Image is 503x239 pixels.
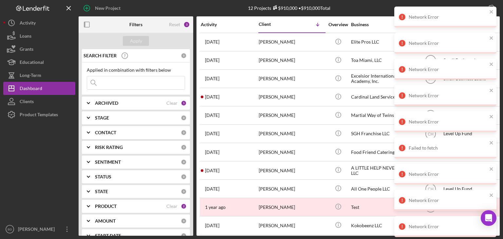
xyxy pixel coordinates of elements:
div: [PERSON_NAME] [259,180,324,197]
div: Loans [20,29,31,44]
time: 2024-04-05 17:32 [205,205,226,210]
time: 2025-08-27 15:15 [205,131,219,136]
div: 3 [183,21,190,28]
div: Overview [326,22,350,27]
div: Elite Pros LLC [351,33,417,51]
div: All One People LLC [351,180,417,197]
div: 0 [181,218,187,224]
div: Failed to fetch [409,145,487,151]
button: close [489,140,494,146]
div: SGH Franchise LLC [351,125,417,142]
div: Apply [130,36,142,46]
div: Clear [166,101,177,106]
div: 2 [181,203,187,209]
div: Network Error [409,41,487,46]
div: Network Error [409,172,487,177]
div: Network Error [409,198,487,203]
button: close [489,114,494,120]
div: Cardinal Land Services LLC [351,88,417,106]
a: Educational [3,56,75,69]
div: Network Error [409,14,487,20]
a: Long-Term [3,69,75,82]
b: START DATE [95,233,121,238]
div: [PERSON_NAME] [259,33,324,51]
div: Martial Way of Twins LLC [351,107,417,124]
button: close [489,62,494,68]
time: 2025-09-01 18:10 [205,113,219,118]
div: Educational [20,56,44,70]
b: Filters [129,22,142,27]
b: CONTACT [95,130,116,135]
div: 0 [181,53,187,59]
div: Test [351,198,417,216]
div: [PERSON_NAME] [259,162,324,179]
div: Excelsior International Academy, Inc. [351,70,417,87]
div: Network Error [409,67,487,72]
div: 1 [181,100,187,106]
b: SENTIMENT [95,159,121,165]
div: New Project [95,2,121,15]
div: Kokobeenz LLC [351,217,417,234]
time: 2025-08-06 20:25 [205,168,219,173]
button: Dashboard [3,82,75,95]
div: 0 [181,144,187,150]
b: STATUS [95,174,111,179]
button: close [489,166,494,173]
div: 0 [181,174,187,180]
button: New Project [79,2,127,15]
div: Client [259,22,291,27]
div: [PERSON_NAME] [259,107,324,124]
div: Clients [20,95,34,110]
time: 2025-07-23 21:22 [205,186,219,192]
button: Export [463,2,500,15]
button: Activity [3,16,75,29]
div: [PERSON_NAME] [259,70,324,87]
div: Network Error [409,93,487,98]
button: Clients [3,95,75,108]
div: [PERSON_NAME] [259,88,324,106]
div: Applied in combination with filters below [87,67,185,73]
div: 0 [181,115,187,121]
div: [PERSON_NAME] [259,125,324,142]
div: Network Error [409,119,487,124]
b: STATE [95,189,108,194]
button: close [489,88,494,94]
div: 0 [181,233,187,239]
div: Business [351,22,417,27]
div: [PERSON_NAME] [16,223,59,237]
div: [PERSON_NAME] [259,217,324,234]
button: Product Templates [3,108,75,121]
time: 2025-08-20 16:45 [205,39,219,45]
button: Grants [3,43,75,56]
div: Food Friend Catering [351,143,417,161]
text: BD [8,228,12,231]
button: BD[PERSON_NAME] [3,223,75,236]
div: Activity [201,22,258,27]
div: Long-Term [20,69,41,83]
div: Reset [169,22,180,27]
button: close [489,35,494,42]
b: AMOUNT [95,218,116,224]
b: STAGE [95,115,109,120]
time: 2025-08-17 04:46 [205,58,219,63]
b: PRODUCT [95,204,117,209]
div: Grants [20,43,33,57]
div: [PERSON_NAME] [259,198,324,216]
div: Open Intercom Messenger [481,210,496,226]
div: Export [469,2,483,15]
div: $910,000 [271,5,297,11]
div: 0 [181,159,187,165]
b: RISK RATING [95,145,123,150]
div: 0 [181,130,187,136]
div: Dashboard [20,82,42,97]
div: Product Templates [20,108,58,123]
time: 2025-09-10 04:36 [205,223,219,228]
div: A LITTLE HELP NEVER HURT, LLC [351,162,417,179]
time: 2025-08-29 18:00 [205,150,219,155]
div: 12 Projects • $910,000 Total [248,5,330,11]
button: Loans [3,29,75,43]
